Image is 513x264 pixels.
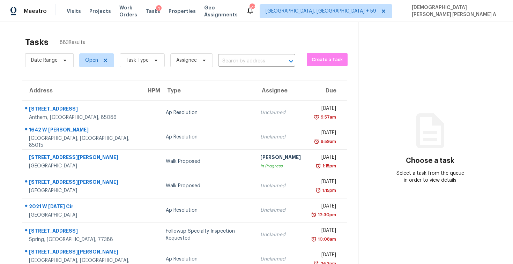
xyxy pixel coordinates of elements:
[312,251,336,260] div: [DATE]
[260,109,301,116] div: Unclaimed
[286,56,296,66] button: Open
[260,256,301,263] div: Unclaimed
[119,4,137,18] span: Work Orders
[312,178,336,187] div: [DATE]
[29,179,135,187] div: [STREET_ADDRESS][PERSON_NAME]
[314,114,319,121] img: Overdue Alarm Icon
[176,57,197,64] span: Assignee
[266,8,376,15] span: [GEOGRAPHIC_DATA], [GEOGRAPHIC_DATA] + 59
[317,236,336,243] div: 10:08am
[312,129,336,138] div: [DATE]
[204,4,238,18] span: Geo Assignments
[306,81,347,100] th: Due
[218,56,276,67] input: Search by address
[260,154,301,163] div: [PERSON_NAME]
[166,158,249,165] div: Walk Proposed
[311,211,317,218] img: Overdue Alarm Icon
[321,187,336,194] div: 1:15pm
[169,8,196,15] span: Properties
[312,227,336,236] div: [DATE]
[260,163,301,169] div: In Progress
[22,81,141,100] th: Address
[126,57,149,64] span: Task Type
[85,57,98,64] span: Open
[160,81,254,100] th: Type
[24,8,47,15] span: Maestro
[29,105,135,114] div: [STREET_ADDRESS]
[255,81,306,100] th: Assignee
[312,154,336,163] div: [DATE]
[146,9,160,14] span: Tasks
[29,227,135,236] div: [STREET_ADDRESS]
[166,109,249,116] div: Ap Resolution
[166,256,249,263] div: Ap Resolution
[29,114,135,121] div: Anthem, [GEOGRAPHIC_DATA], 85086
[314,138,319,145] img: Overdue Alarm Icon
[394,170,466,184] div: Select a task from the queue in order to view details
[29,135,135,149] div: [GEOGRAPHIC_DATA], [GEOGRAPHIC_DATA], 85015
[260,182,301,189] div: Unclaimed
[29,126,135,135] div: 1642 W [PERSON_NAME]
[25,39,49,46] h2: Tasks
[166,182,249,189] div: Walk Proposed
[260,231,301,238] div: Unclaimed
[29,248,135,257] div: [STREET_ADDRESS][PERSON_NAME]
[310,56,344,64] span: Create a Task
[312,203,336,211] div: [DATE]
[29,163,135,169] div: [GEOGRAPHIC_DATA]
[312,105,336,114] div: [DATE]
[89,8,111,15] span: Projects
[311,236,317,243] img: Overdue Alarm Icon
[315,163,321,169] img: Overdue Alarm Icon
[60,39,85,46] span: 883 Results
[260,207,301,214] div: Unclaimed
[319,138,336,145] div: 9:59am
[31,57,58,64] span: Date Range
[29,212,135,219] div: [GEOGRAPHIC_DATA]
[166,134,249,141] div: Ap Resolution
[317,211,336,218] div: 12:30pm
[141,81,160,100] th: HPM
[166,207,249,214] div: Ap Resolution
[29,203,135,212] div: 2021 W [DATE] Cir
[29,236,135,243] div: Spring, [GEOGRAPHIC_DATA], 77388
[250,4,254,11] div: 513
[29,187,135,194] div: [GEOGRAPHIC_DATA]
[166,228,249,242] div: Followup Specialty Inspection Requested
[29,154,135,163] div: [STREET_ADDRESS][PERSON_NAME]
[260,134,301,141] div: Unclaimed
[156,5,162,12] div: 1
[406,157,454,164] h3: Choose a task
[321,163,336,169] div: 1:15pm
[319,114,336,121] div: 9:57am
[409,4,503,18] span: [DEMOGRAPHIC_DATA][PERSON_NAME] [PERSON_NAME] A
[67,8,81,15] span: Visits
[307,53,348,66] button: Create a Task
[315,187,321,194] img: Overdue Alarm Icon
